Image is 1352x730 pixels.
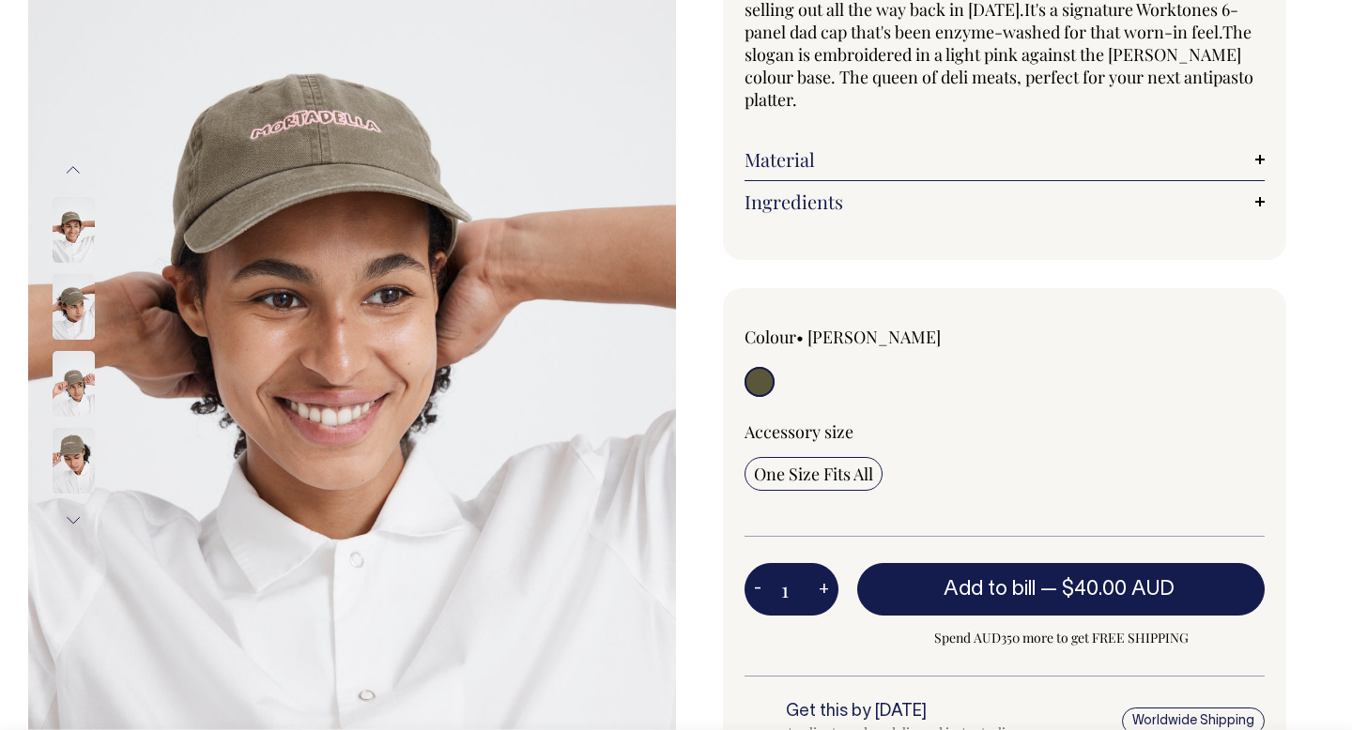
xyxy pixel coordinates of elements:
[745,420,1265,443] div: Accessory size
[944,580,1036,599] span: Add to bill
[745,570,771,608] button: -
[807,326,941,348] label: [PERSON_NAME]
[1040,580,1179,599] span: —
[809,570,838,608] button: +
[857,563,1265,616] button: Add to bill —$40.00 AUD
[59,499,87,541] button: Next
[59,149,87,191] button: Previous
[53,274,95,340] img: Mortadella 2.0 Cap
[796,326,804,348] span: •
[53,428,95,494] img: moss
[857,627,1265,649] span: Spend AUD350 more to get FREE SHIPPING
[754,463,873,485] span: One Size Fits All
[53,197,95,263] img: moss
[745,190,1265,213] a: Ingredients
[786,703,1028,722] h6: Get this by [DATE]
[745,148,1265,171] a: Material
[745,326,953,348] div: Colour
[53,351,95,417] img: moss
[1062,580,1175,599] span: $40.00 AUD
[745,457,883,491] input: One Size Fits All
